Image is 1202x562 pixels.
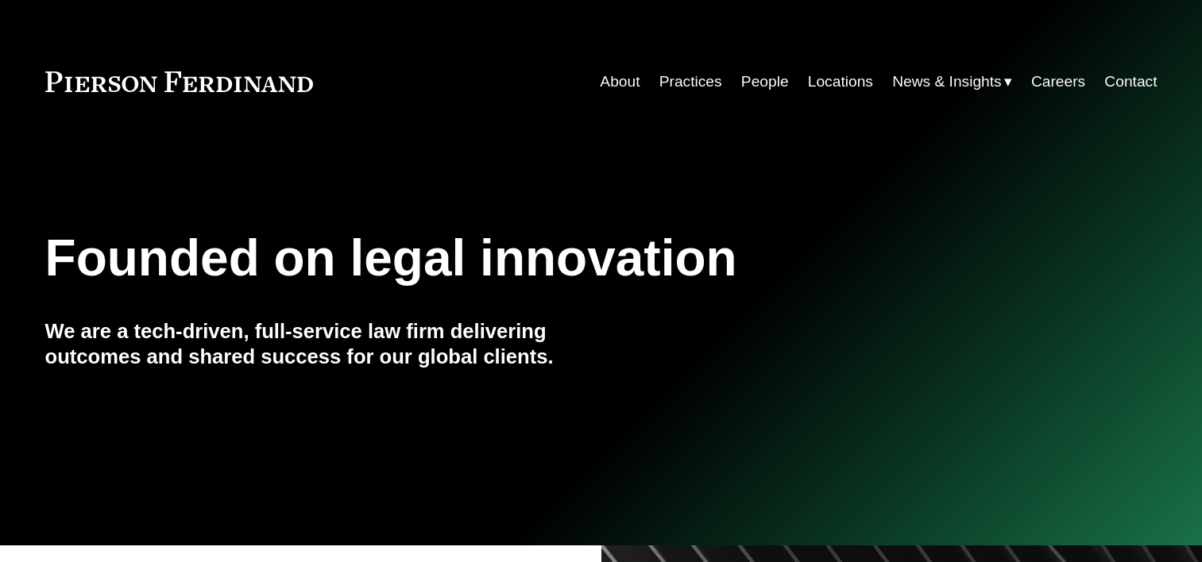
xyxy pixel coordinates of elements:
a: About [600,67,640,97]
span: News & Insights [892,68,1002,96]
a: Careers [1031,67,1085,97]
a: People [741,67,789,97]
a: Contact [1104,67,1157,97]
h1: Founded on legal innovation [45,229,972,287]
h4: We are a tech-driven, full-service law firm delivering outcomes and shared success for our global... [45,318,601,370]
a: folder dropdown [892,67,1012,97]
a: Practices [659,67,722,97]
a: Locations [808,67,873,97]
